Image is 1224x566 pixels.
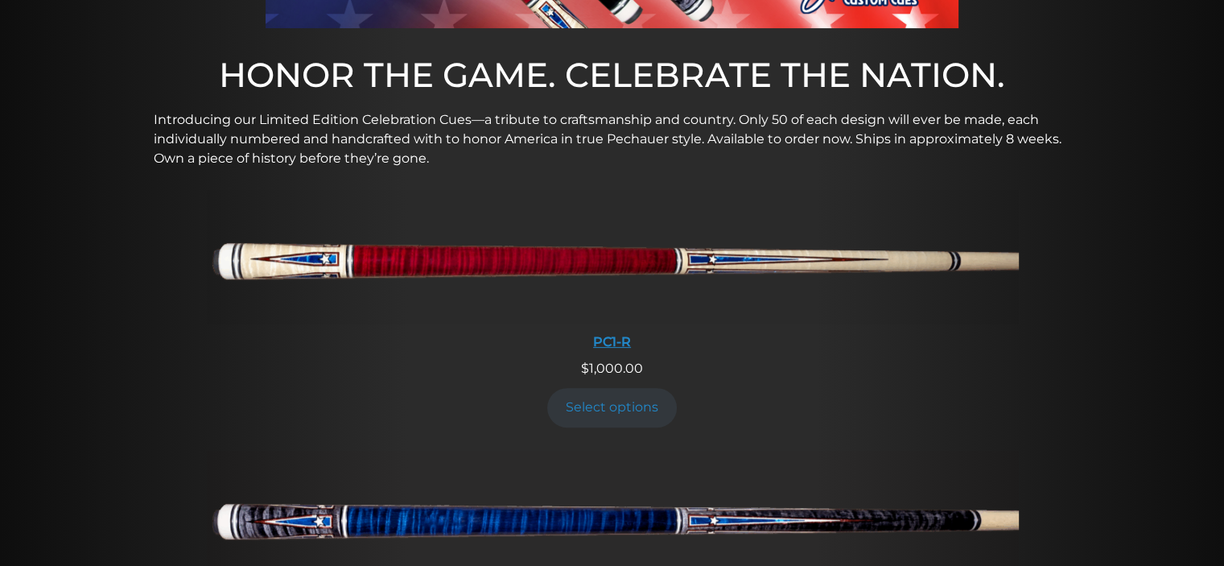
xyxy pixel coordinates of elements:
[206,189,1019,359] a: PC1-R PC1-R
[206,189,1019,324] img: PC1-R
[581,361,589,376] span: $
[154,110,1071,168] p: Introducing our Limited Edition Celebration Cues—a tribute to craftsmanship and country. Only 50 ...
[581,361,643,376] span: 1,000.00
[206,334,1019,349] div: PC1-R
[547,388,678,428] a: Add to cart: “PC1-R”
